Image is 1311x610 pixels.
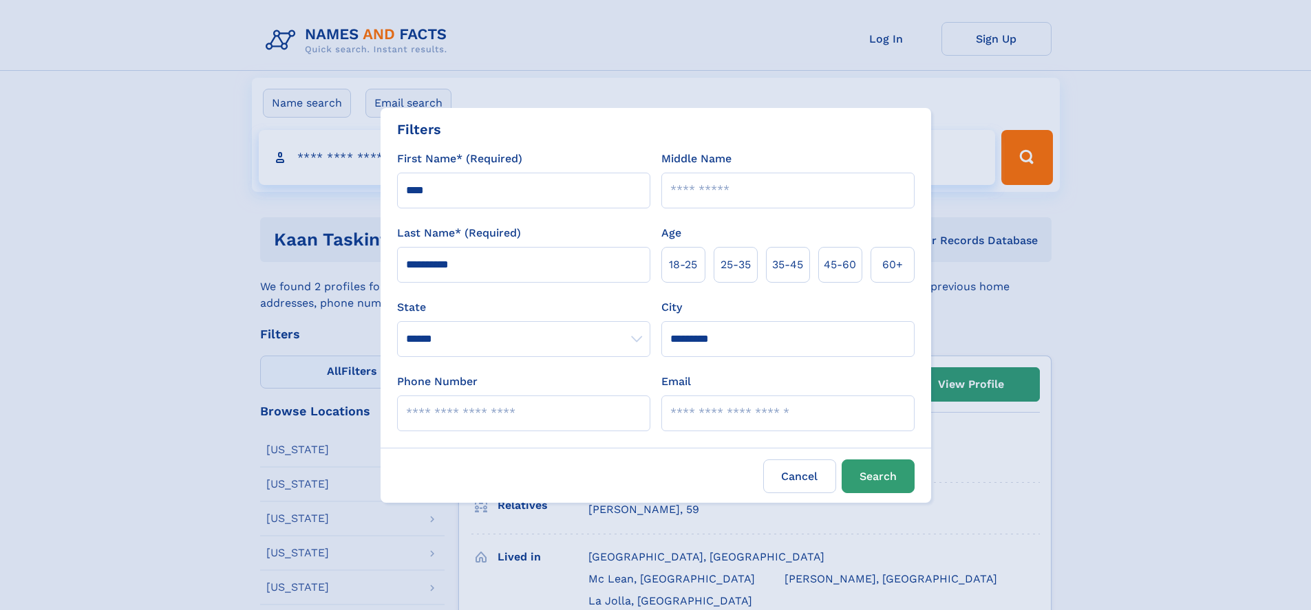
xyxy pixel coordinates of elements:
label: Cancel [763,459,836,493]
label: City [661,299,682,316]
div: Filters [397,119,441,140]
button: Search [842,459,915,493]
label: Last Name* (Required) [397,225,521,241]
label: Email [661,373,691,390]
span: 25‑35 [721,257,751,273]
span: 18‑25 [669,257,697,273]
span: 35‑45 [772,257,803,273]
label: Age [661,225,681,241]
label: Middle Name [661,151,732,167]
span: 45‑60 [824,257,856,273]
label: Phone Number [397,373,478,390]
span: 60+ [882,257,903,273]
label: First Name* (Required) [397,151,522,167]
label: State [397,299,650,316]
